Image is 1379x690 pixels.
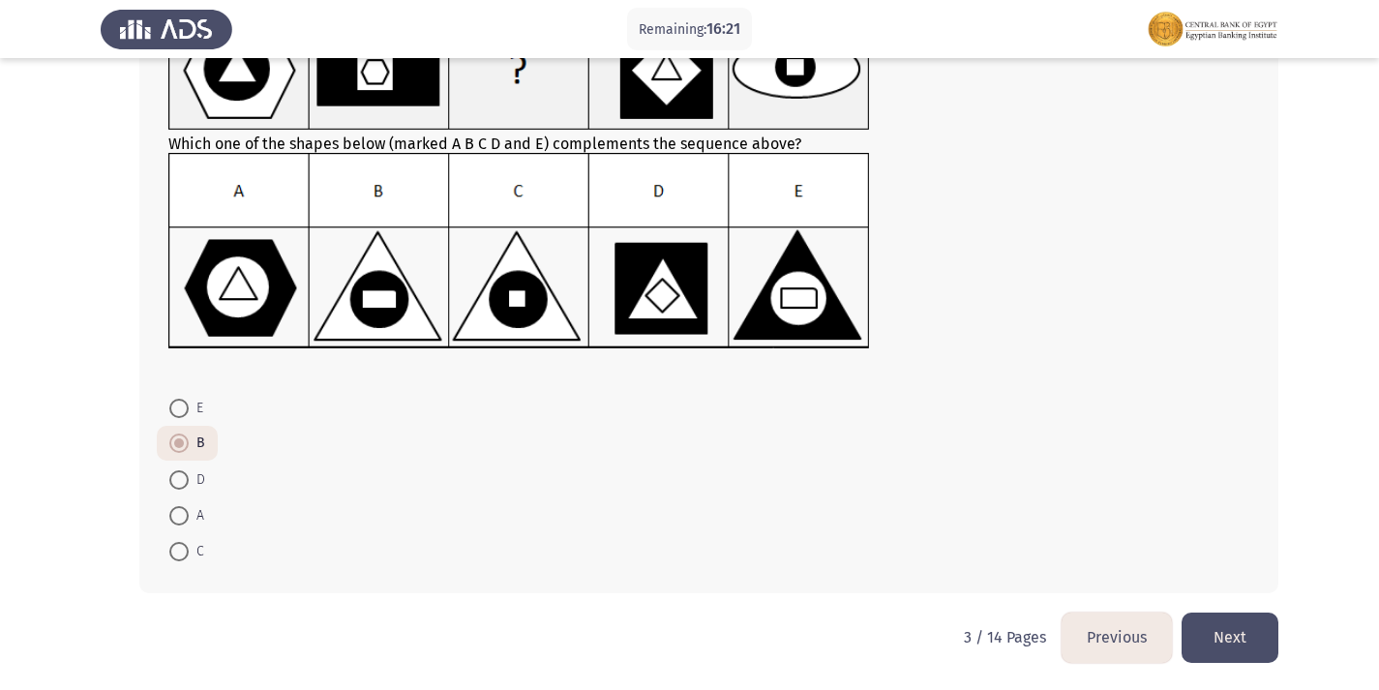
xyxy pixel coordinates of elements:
[189,468,205,492] span: D
[1147,2,1278,56] img: Assessment logo of FOCUS Assessment 3 Modules EN
[706,19,740,38] span: 16:21
[168,153,870,349] img: UkFYMDA5MUIucG5nMTYyMjAzMzI0NzA2Ng==.png
[639,17,740,42] p: Remaining:
[1182,613,1278,662] button: load next page
[189,432,205,455] span: B
[189,540,204,563] span: C
[168,8,1249,372] div: Which one of the shapes below (marked A B C D and E) complements the sequence above?
[101,2,232,56] img: Assess Talent Management logo
[964,628,1046,646] p: 3 / 14 Pages
[168,8,870,131] img: UkFYMDA5MUEucG5nMTYyMjAzMzE3MTk3Nw==.png
[1062,613,1172,662] button: load previous page
[189,504,204,527] span: A
[189,397,203,420] span: E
